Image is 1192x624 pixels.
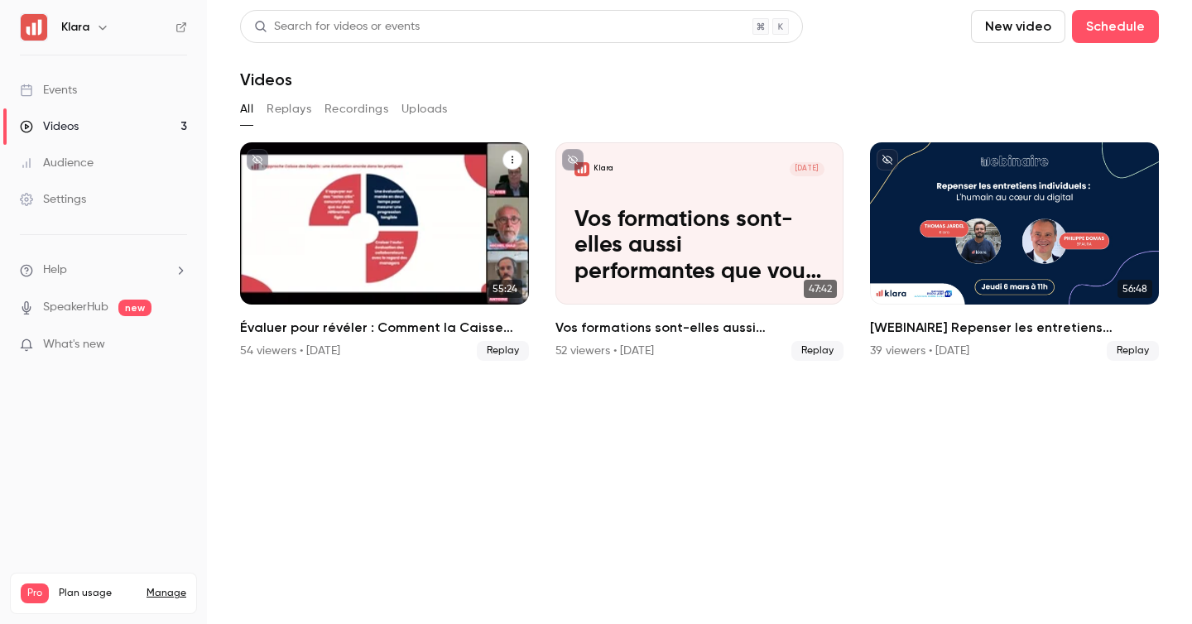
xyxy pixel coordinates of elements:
div: Events [20,82,77,98]
span: 55:24 [488,280,522,298]
div: Settings [20,191,86,208]
div: Audience [20,155,94,171]
span: new [118,300,151,316]
div: 52 viewers • [DATE] [555,343,654,359]
span: Pro [21,583,49,603]
section: Videos [240,10,1159,614]
div: Search for videos or events [254,18,420,36]
h2: Évaluer pour révéler : Comment la Caisse des Dépôts évalue l’impact de ses parcours de développem... [240,318,529,338]
div: Videos [20,118,79,135]
a: SpeakerHub [43,299,108,316]
button: unpublished [562,149,584,170]
h6: Klara [61,19,89,36]
a: Manage [147,587,186,600]
button: Schedule [1072,10,1159,43]
a: 56:48[WEBINAIRE] Repenser les entretiens individuels : L'humain au coeur du digital39 viewers • [... [870,142,1159,361]
li: Évaluer pour révéler : Comment la Caisse des Dépôts évalue l’impact de ses parcours de développem... [240,142,529,361]
span: Replay [1107,341,1159,361]
span: Replay [791,341,844,361]
span: 47:42 [804,280,837,298]
h2: [WEBINAIRE] Repenser les entretiens individuels : L'humain au coeur du digital [870,318,1159,338]
div: 39 viewers • [DATE] [870,343,969,359]
button: New video [971,10,1065,43]
button: Recordings [324,96,388,122]
a: 55:24Évaluer pour révéler : Comment la Caisse des Dépôts évalue l’impact de ses parcours de dével... [240,142,529,361]
li: help-dropdown-opener [20,262,187,279]
span: Help [43,262,67,279]
p: Vos formations sont-elles aussi performantes que vous le croyez ? [574,207,824,286]
div: 54 viewers • [DATE] [240,343,340,359]
button: Replays [267,96,311,122]
p: Klara [594,164,613,174]
button: unpublished [877,149,898,170]
span: Plan usage [59,587,137,600]
li: Vos formations sont-elles aussi performantes que vous le croyez ? [555,142,844,361]
button: Uploads [401,96,448,122]
h1: Videos [240,70,292,89]
h2: Vos formations sont-elles aussi performantes que vous le croyez ? [555,318,844,338]
a: Vos formations sont-elles aussi performantes que vous le croyez ?Klara[DATE]Vos formations sont-e... [555,142,844,361]
ul: Videos [240,142,1159,361]
li: [WEBINAIRE] Repenser les entretiens individuels : L'humain au coeur du digital [870,142,1159,361]
iframe: Noticeable Trigger [167,338,187,353]
span: Replay [477,341,529,361]
span: What's new [43,336,105,353]
span: [DATE] [790,162,824,176]
button: All [240,96,253,122]
span: 56:48 [1117,280,1152,298]
button: unpublished [247,149,268,170]
img: Klara [21,14,47,41]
